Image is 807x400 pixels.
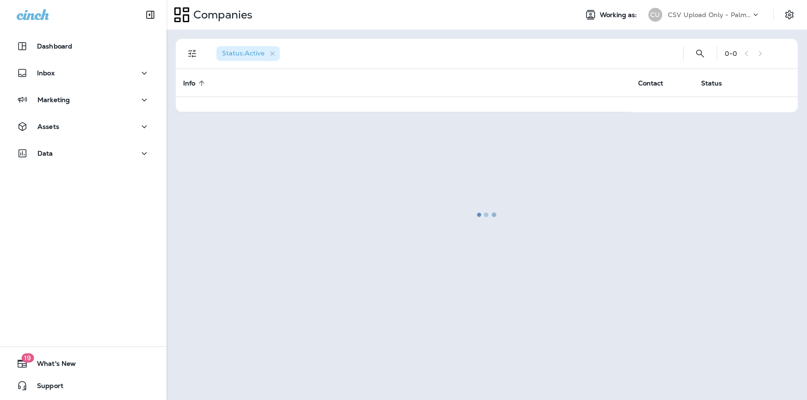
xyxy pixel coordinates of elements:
[21,353,34,363] span: 19
[600,11,639,19] span: Working as:
[28,382,63,393] span: Support
[9,64,157,82] button: Inbox
[37,123,59,130] p: Assets
[9,376,157,395] button: Support
[9,91,157,109] button: Marketing
[9,37,157,55] button: Dashboard
[781,6,798,23] button: Settings
[9,354,157,373] button: 19What's New
[9,117,157,136] button: Assets
[37,42,72,50] p: Dashboard
[190,8,253,22] p: Companies
[137,6,163,24] button: Collapse Sidebar
[37,150,53,157] p: Data
[28,360,76,371] span: What's New
[9,144,157,163] button: Data
[648,8,662,22] div: CU
[37,96,70,103] p: Marketing
[668,11,751,18] p: CSV Upload Only - Palmetto Exterminators LLC
[37,69,55,77] p: Inbox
